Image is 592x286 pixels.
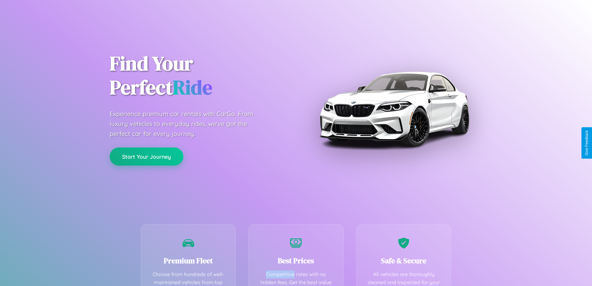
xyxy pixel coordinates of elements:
button: Start Your Journey [110,148,183,166]
h3: Premium Fleet [150,256,227,266]
h3: Best Prices [258,256,334,266]
h3: Safe & Secure [366,256,442,266]
div: Give Feedback [585,130,589,156]
img: Premium BMW car rental vehicle [316,31,472,187]
p: Experience premium car rentals with CarGo. From luxury vehicles to everyday rides, we've got the ... [110,109,265,139]
span: Ride [173,74,212,101]
h1: Find Your Perfect [110,52,287,100]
